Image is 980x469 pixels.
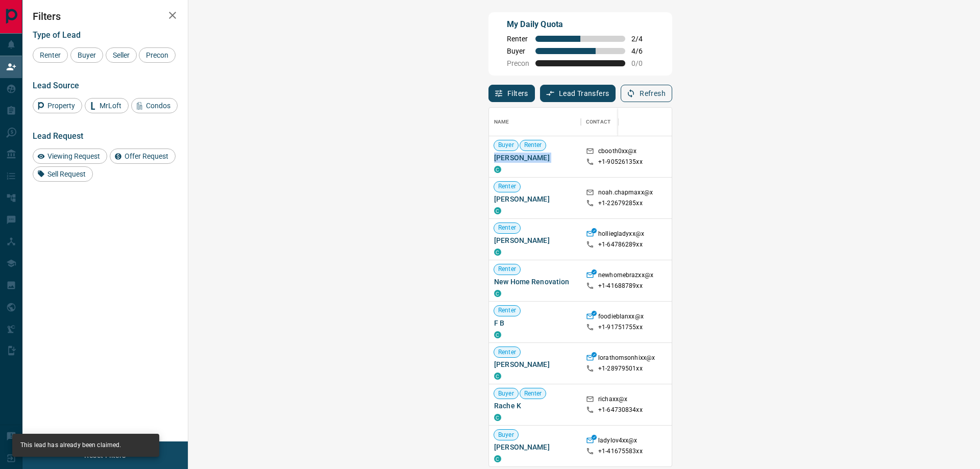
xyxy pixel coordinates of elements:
[494,414,501,421] div: condos.ca
[142,51,172,59] span: Precon
[586,108,610,136] div: Contact
[36,51,64,59] span: Renter
[494,265,520,274] span: Renter
[494,224,520,232] span: Renter
[33,131,83,141] span: Lead Request
[598,158,643,166] p: +1- 90526135xx
[598,447,643,456] p: +1- 41675583xx
[631,35,654,43] span: 2 / 4
[33,30,81,40] span: Type of Lead
[494,348,520,357] span: Renter
[44,102,79,110] span: Property
[598,188,653,199] p: noah.chapmaxx@x
[507,35,529,43] span: Renter
[70,47,103,63] div: Buyer
[33,149,107,164] div: Viewing Request
[494,277,576,287] span: New Home Renovation
[598,199,643,208] p: +1- 22679285xx
[621,85,672,102] button: Refresh
[494,401,576,411] span: Rache K
[598,240,643,249] p: +1- 64786289xx
[598,406,643,414] p: +1- 64730834xx
[110,149,176,164] div: Offer Request
[33,10,178,22] h2: Filters
[494,331,501,338] div: condos.ca
[494,359,576,369] span: [PERSON_NAME]
[494,389,518,398] span: Buyer
[507,18,654,31] p: My Daily Quota
[507,47,529,55] span: Buyer
[598,354,655,364] p: lorathomsonhixx@x
[74,51,100,59] span: Buyer
[494,166,501,173] div: condos.ca
[520,389,546,398] span: Renter
[142,102,174,110] span: Condos
[494,306,520,315] span: Renter
[494,431,518,439] span: Buyer
[507,59,529,67] span: Precon
[494,153,576,163] span: [PERSON_NAME]
[598,436,638,447] p: ladylov4xx@x
[494,207,501,214] div: condos.ca
[494,373,501,380] div: condos.ca
[598,312,644,323] p: foodieblanxx@x
[489,108,581,136] div: Name
[109,51,133,59] span: Seller
[598,282,643,290] p: +1- 41688789xx
[33,98,82,113] div: Property
[494,442,576,452] span: [PERSON_NAME]
[20,437,121,454] div: This lead has already been claimed.
[598,395,627,406] p: richaxx@x
[494,182,520,191] span: Renter
[33,47,68,63] div: Renter
[121,152,172,160] span: Offer Request
[44,152,104,160] span: Viewing Request
[96,102,125,110] span: MrLoft
[494,141,518,150] span: Buyer
[33,166,93,182] div: Sell Request
[33,81,79,90] span: Lead Source
[598,230,644,240] p: holliegladyxx@x
[106,47,137,63] div: Seller
[131,98,178,113] div: Condos
[494,194,576,204] span: [PERSON_NAME]
[494,249,501,256] div: condos.ca
[494,235,576,245] span: [PERSON_NAME]
[598,147,636,158] p: cbooth0xx@x
[139,47,176,63] div: Precon
[494,108,509,136] div: Name
[520,141,546,150] span: Renter
[631,47,654,55] span: 4 / 6
[85,98,129,113] div: MrLoft
[598,271,653,282] p: newhomebrazxx@x
[598,323,643,332] p: +1- 91751755xx
[631,59,654,67] span: 0 / 0
[540,85,616,102] button: Lead Transfers
[494,318,576,328] span: F B
[598,364,643,373] p: +1- 28979501xx
[494,455,501,462] div: condos.ca
[44,170,89,178] span: Sell Request
[494,290,501,297] div: condos.ca
[488,85,535,102] button: Filters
